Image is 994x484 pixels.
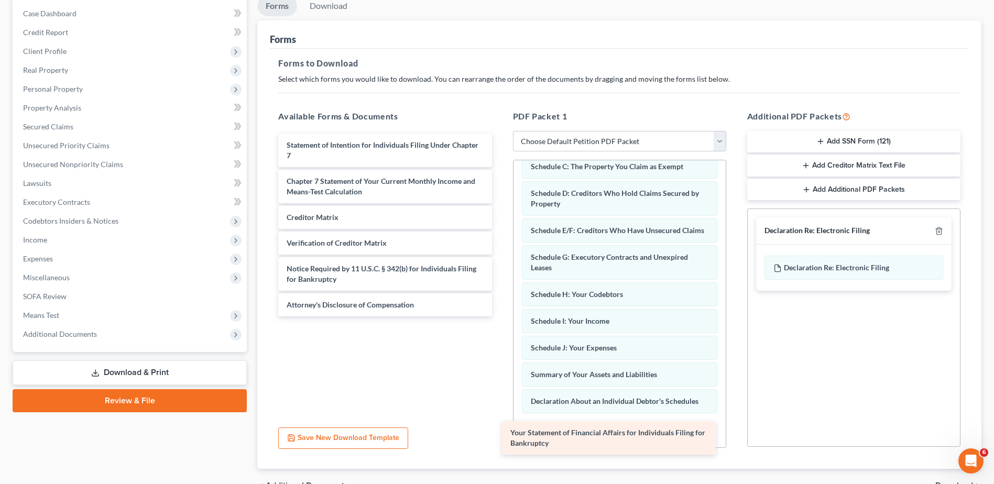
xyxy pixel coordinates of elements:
span: Statement of Intention for Individuals Filing Under Chapter 7 [287,140,478,160]
span: Client Profile [23,47,67,56]
a: Review & File [13,389,247,412]
span: Schedule I: Your Income [531,316,609,325]
a: Unsecured Priority Claims [15,136,247,155]
a: SOFA Review [15,287,247,306]
span: Declaration About an Individual Debtor's Schedules [531,397,698,405]
a: Lawsuits [15,174,247,193]
span: Lawsuits [23,179,51,188]
span: Summary of Your Assets and Liabilities [531,370,657,379]
span: Personal Property [23,84,83,93]
h5: PDF Packet 1 [513,110,726,123]
p: Select which forms you would like to download. You can rearrange the order of the documents by dr... [278,74,960,84]
a: Case Dashboard [15,4,247,23]
span: Schedule C: The Property You Claim as Exempt [531,162,683,171]
iframe: Intercom live chat [958,448,984,474]
span: Chapter 7 Statement of Your Current Monthly Income and Means-Test Calculation [287,177,475,196]
span: Declaration Re: Electronic Filing [784,263,889,272]
h5: Additional PDF Packets [747,110,960,123]
button: Add Creditor Matrix Text File [747,155,960,177]
h5: Forms to Download [278,57,960,70]
button: Save New Download Template [278,427,408,449]
span: Codebtors Insiders & Notices [23,216,118,225]
button: Add SSN Form (121) [747,131,960,153]
span: Schedule D: Creditors Who Hold Claims Secured by Property [531,189,699,208]
button: Add Additional PDF Packets [747,179,960,201]
span: Your Statement of Financial Affairs for Individuals Filing for Bankruptcy [510,428,705,447]
span: Means Test [23,311,59,320]
span: Creditor Matrix [287,213,338,222]
span: Unsecured Priority Claims [23,141,110,150]
span: Verification of Creditor Matrix [287,238,387,247]
span: Secured Claims [23,122,73,131]
span: Notice Required by 11 U.S.C. § 342(b) for Individuals Filing for Bankruptcy [287,264,476,283]
span: 6 [980,448,988,457]
span: Schedule E/F: Creditors Who Have Unsecured Claims [531,226,704,235]
span: Miscellaneous [23,273,70,282]
span: Property Analysis [23,103,81,112]
span: Unsecured Nonpriority Claims [23,160,123,169]
span: Real Property [23,65,68,74]
span: Executory Contracts [23,197,90,206]
span: Additional Documents [23,329,97,338]
div: Declaration Re: Electronic Filing [764,226,870,236]
a: Credit Report [15,23,247,42]
span: Schedule H: Your Codebtors [531,290,623,299]
span: Attorney's Disclosure of Compensation [287,300,414,309]
a: Property Analysis [15,98,247,117]
span: Schedule J: Your Expenses [531,343,617,352]
span: Case Dashboard [23,9,77,18]
span: Income [23,235,47,244]
a: Download & Print [13,360,247,385]
h5: Available Forms & Documents [278,110,491,123]
span: Schedule G: Executory Contracts and Unexpired Leases [531,252,688,272]
a: Executory Contracts [15,193,247,212]
span: SOFA Review [23,292,67,301]
span: Expenses [23,254,53,263]
a: Secured Claims [15,117,247,136]
div: Forms [270,33,296,46]
span: Credit Report [23,28,68,37]
a: Unsecured Nonpriority Claims [15,155,247,174]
